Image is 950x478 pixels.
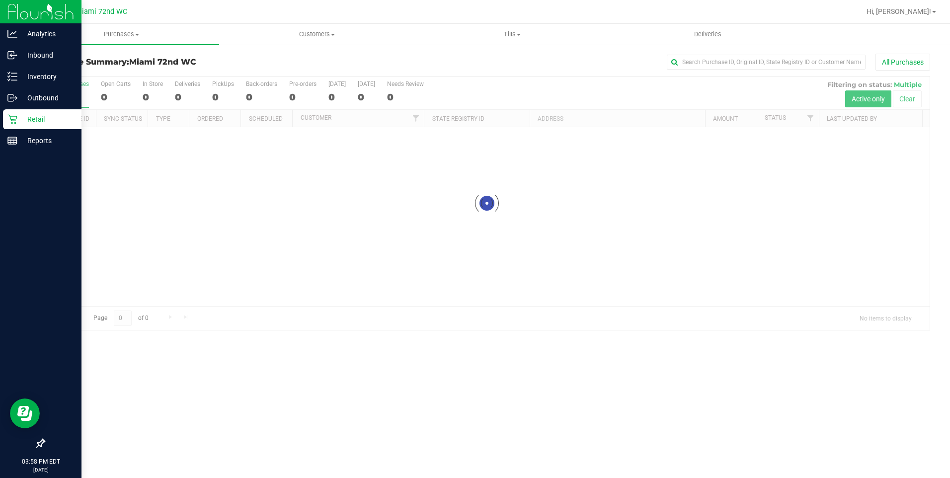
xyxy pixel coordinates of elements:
button: All Purchases [875,54,930,71]
inline-svg: Analytics [7,29,17,39]
p: Inbound [17,49,77,61]
inline-svg: Inbound [7,50,17,60]
a: Tills [415,24,610,45]
inline-svg: Inventory [7,72,17,81]
a: Deliveries [610,24,805,45]
p: Analytics [17,28,77,40]
inline-svg: Retail [7,114,17,124]
p: Reports [17,135,77,147]
span: Customers [220,30,414,39]
span: Hi, [PERSON_NAME]! [867,7,931,15]
p: [DATE] [4,466,77,474]
a: Purchases [24,24,219,45]
span: Miami 72nd WC [129,57,196,67]
inline-svg: Outbound [7,93,17,103]
span: Purchases [24,30,219,39]
h3: Purchase Summary: [44,58,339,67]
inline-svg: Reports [7,136,17,146]
iframe: Resource center [10,398,40,428]
p: Outbound [17,92,77,104]
a: Customers [219,24,414,45]
p: 03:58 PM EDT [4,457,77,466]
input: Search Purchase ID, Original ID, State Registry ID or Customer Name... [667,55,866,70]
p: Inventory [17,71,77,82]
span: Deliveries [681,30,735,39]
span: Miami 72nd WC [76,7,127,16]
span: Tills [415,30,610,39]
p: Retail [17,113,77,125]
